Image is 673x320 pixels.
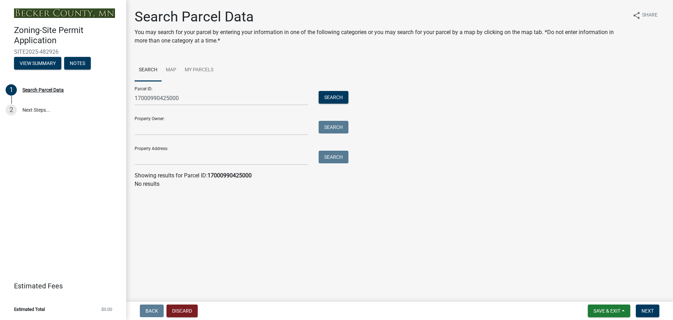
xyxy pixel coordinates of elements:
[101,307,112,312] span: $0.00
[319,91,348,104] button: Search
[319,121,348,133] button: Search
[636,305,659,317] button: Next
[135,8,627,25] h1: Search Parcel Data
[166,305,198,317] button: Discard
[208,172,252,179] strong: 17000990425000
[22,87,64,92] div: Search Parcel Data
[162,59,181,81] a: Map
[135,59,162,81] a: Search
[135,180,665,188] p: No results
[14,8,115,18] img: Becker County, Minnesota
[64,57,91,70] button: Notes
[181,59,218,81] a: My Parcels
[641,308,654,314] span: Next
[145,308,158,314] span: Back
[6,104,17,116] div: 2
[593,308,620,314] span: Save & Exit
[14,48,112,55] span: SITE2025-482926
[64,61,91,66] wm-modal-confirm: Notes
[14,57,61,70] button: View Summary
[14,307,45,312] span: Estimated Total
[135,171,665,180] div: Showing results for Parcel ID:
[642,11,658,20] span: Share
[140,305,164,317] button: Back
[6,279,115,293] a: Estimated Fees
[627,8,663,22] button: shareShare
[14,25,121,46] h4: Zoning-Site Permit Application
[14,61,61,66] wm-modal-confirm: Summary
[6,84,17,96] div: 1
[135,28,627,45] p: You may search for your parcel by entering your information in one of the following categories or...
[632,11,641,20] i: share
[588,305,630,317] button: Save & Exit
[319,151,348,163] button: Search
